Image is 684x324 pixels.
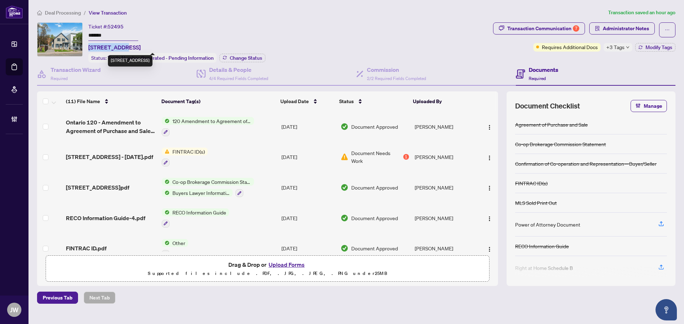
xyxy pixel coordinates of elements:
[367,65,426,74] h4: Commission
[50,269,485,278] p: Supported files include .PDF, .JPG, .JPEG, .PNG under 25 MB
[484,121,495,132] button: Logo
[162,239,188,258] button: Status IconOther
[403,154,409,160] div: 1
[162,189,170,197] img: Status Icon
[230,55,262,60] span: Change Status
[608,9,675,17] article: Transaction saved an hour ago
[351,244,398,252] span: Document Approved
[162,117,254,136] button: Status Icon120 Amendment to Agreement of Purchase and Sale
[88,22,124,31] div: Ticket #:
[170,239,188,247] span: Other
[341,214,348,222] img: Document Status
[66,214,145,222] span: RECO Information Guide-4.pdf
[487,124,492,130] img: Logo
[351,123,398,131] span: Document Approved
[279,111,338,142] td: [DATE]
[487,246,492,252] img: Logo
[162,208,229,228] button: Status IconRECO Information Guide
[484,182,495,193] button: Logo
[66,183,129,192] span: [STREET_ADDRESS]pdf
[279,142,338,172] td: [DATE]
[162,148,208,167] button: Status IconFINTRAC ID(s)
[515,140,606,148] div: Co-op Brokerage Commission Statement
[51,76,68,81] span: Required
[170,189,233,197] span: Buyers Lawyer Information
[66,244,107,253] span: FINTRAC ID.pdf
[170,208,229,216] span: RECO Information Guide
[341,153,348,161] img: Document Status
[279,172,338,203] td: [DATE]
[278,91,336,111] th: Upload Date
[595,26,600,31] span: solution
[84,9,86,17] li: /
[341,184,348,191] img: Document Status
[515,160,657,168] div: Confirmation of Co-operation and Representation—Buyer/Seller
[280,97,309,105] span: Upload Date
[515,199,557,207] div: MLS Sold Print Out
[159,91,278,111] th: Document Tag(s)
[589,22,655,34] button: Administrator Notes
[6,5,23,18] img: logo
[279,203,338,233] td: [DATE]
[484,151,495,163] button: Logo
[108,23,124,30] span: 52495
[410,91,475,111] th: Uploaded By
[542,43,598,51] span: Requires Additional Docs
[341,123,348,131] img: Document Status
[487,155,492,161] img: Logo
[412,142,477,172] td: [PERSON_NAME]
[170,117,254,125] span: 120 Amendment to Agreement of Purchase and Sale
[88,53,217,63] div: Status:
[45,10,81,16] span: Deal Processing
[367,76,426,81] span: 2/2 Required Fields Completed
[515,179,548,187] div: FINTRAC ID(s)
[487,216,492,222] img: Logo
[635,43,675,52] button: Modify Tags
[209,76,268,81] span: 4/4 Required Fields Completed
[162,117,170,125] img: Status Icon
[529,76,546,81] span: Required
[515,264,573,272] div: Right at Home Schedule B
[162,239,170,247] img: Status Icon
[351,149,402,165] span: Document Needs Work
[412,172,477,203] td: [PERSON_NAME]
[606,43,625,51] span: +3 Tags
[529,65,558,74] h4: Documents
[279,233,338,264] td: [DATE]
[665,27,670,32] span: ellipsis
[88,43,141,52] span: [STREET_ADDRESS]
[603,23,649,34] span: Administrator Notes
[351,214,398,222] span: Document Approved
[108,55,214,61] span: Trade Number Generated - Pending Information
[336,91,410,111] th: Status
[487,185,492,191] img: Logo
[89,10,127,16] span: View Transaction
[339,97,354,105] span: Status
[631,100,667,112] button: Manage
[219,54,265,62] button: Change Status
[351,184,398,191] span: Document Approved
[108,55,152,67] div: [STREET_ADDRESS]
[162,178,170,186] img: Status Icon
[646,45,672,50] span: Modify Tags
[626,46,629,49] span: down
[170,178,254,186] span: Co-op Brokerage Commission Statement
[46,256,489,282] span: Drag & Drop orUpload FormsSupported files include .PDF, .JPG, .JPEG, .PNG under25MB
[515,101,580,111] span: Document Checklist
[228,260,307,269] span: Drag & Drop or
[484,212,495,224] button: Logo
[341,244,348,252] img: Document Status
[266,260,307,269] button: Upload Forms
[66,118,156,135] span: Ontario 120 - Amendment to Agreement of Purchase and Sale 8-2.pdf
[170,148,208,155] span: FINTRAC ID(s)
[63,91,159,111] th: (11) File Name
[51,65,101,74] h4: Transaction Wizard
[515,221,580,228] div: Power of Attorney Document
[655,299,677,320] button: Open asap
[37,10,42,15] span: home
[573,25,579,32] div: 7
[412,111,477,142] td: [PERSON_NAME]
[507,23,579,34] div: Transaction Communication
[66,153,153,161] span: [STREET_ADDRESS] - [DATE].pdf
[515,121,588,128] div: Agreement of Purchase and Sale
